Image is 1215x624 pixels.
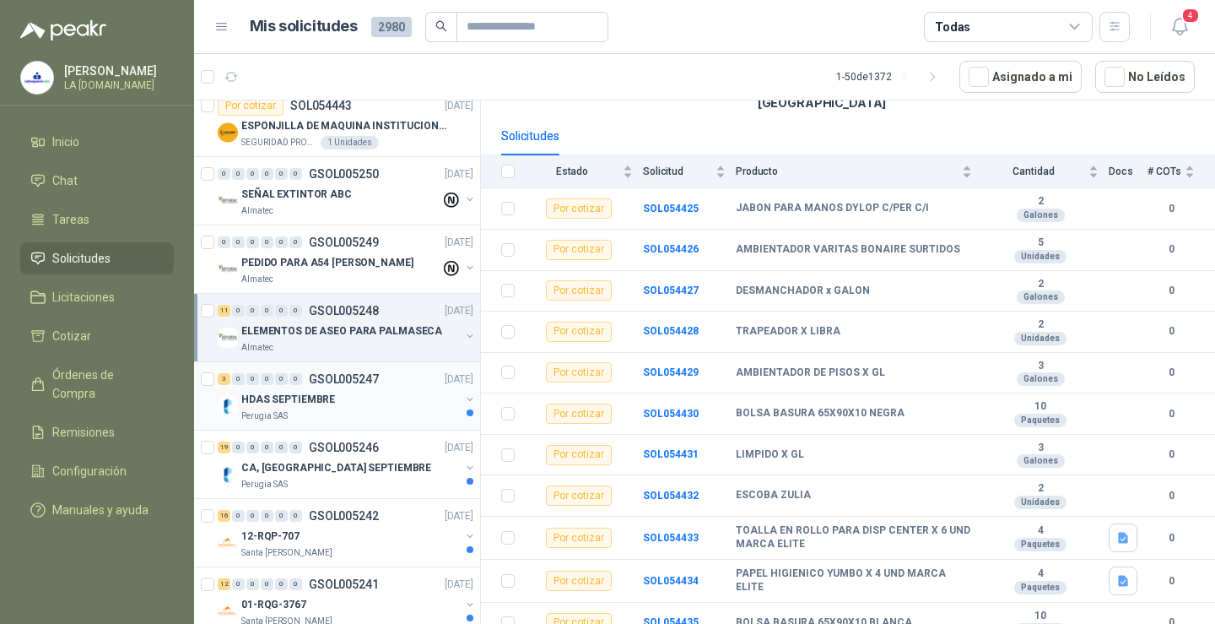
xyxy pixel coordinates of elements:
[643,408,699,420] a: SOL054430
[736,366,885,380] b: AMBIENTADOR DE PISOS X GL
[52,249,111,268] span: Solicitudes
[275,305,288,317] div: 0
[982,318,1099,332] b: 2
[275,373,288,385] div: 0
[241,136,317,149] p: SEGURIDAD PROVISER LTDA
[643,165,712,177] span: Solicitud
[1109,155,1147,188] th: Docs
[643,155,736,188] th: Solicitud
[546,445,612,465] div: Por cotizar
[1095,61,1195,93] button: No Leídos
[246,168,259,180] div: 0
[1014,332,1066,345] div: Unidades
[643,366,699,378] a: SOL054429
[232,373,245,385] div: 0
[643,448,699,460] a: SOL054431
[736,489,811,502] b: ESCOBA ZULIA
[1147,488,1195,504] b: 0
[241,204,273,218] p: Almatec
[935,18,970,36] div: Todas
[241,597,306,613] p: 01-RQG-3767
[525,155,643,188] th: Estado
[52,288,115,307] span: Licitaciones
[218,301,477,355] a: 11 0 0 0 0 0 GSOL005248[DATE] Company LogoELEMENTOS DE ASEO PARA PALMASECAAlmatec
[1014,496,1066,509] div: Unidades
[52,423,115,442] span: Remisiones
[20,165,174,197] a: Chat
[982,524,1099,538] b: 4
[546,240,612,260] div: Por cotizar
[20,242,174,274] a: Solicitudes
[1147,323,1195,339] b: 0
[309,578,379,590] p: GSOL005241
[218,168,230,180] div: 0
[1017,454,1065,468] div: Galones
[232,236,245,248] div: 0
[218,95,283,116] div: Por cotizar
[232,578,245,590] div: 0
[218,396,238,416] img: Company Logo
[643,325,699,337] b: SOL054428
[1014,250,1066,263] div: Unidades
[246,373,259,385] div: 0
[982,195,1099,209] b: 2
[241,546,332,560] p: Santa [PERSON_NAME]
[736,155,982,188] th: Producto
[232,442,245,453] div: 0
[1017,290,1065,304] div: Galones
[218,122,238,143] img: Company Logo
[643,203,699,214] a: SOL054425
[52,133,79,151] span: Inicio
[982,165,1085,177] span: Cantidad
[289,305,302,317] div: 0
[445,508,473,524] p: [DATE]
[1164,12,1195,42] button: 4
[20,281,174,313] a: Licitaciones
[546,322,612,342] div: Por cotizar
[20,20,106,41] img: Logo peakr
[52,501,148,519] span: Manuales y ayuda
[275,510,288,522] div: 0
[959,61,1082,93] button: Asignado a mi
[546,486,612,506] div: Por cotizar
[250,14,358,39] h1: Mis solicitudes
[643,575,699,587] a: SOL054434
[445,166,473,182] p: [DATE]
[736,407,904,421] b: BOLSA BASURA 65X90X10 NEGRA
[261,510,273,522] div: 0
[643,243,699,255] b: SOL054426
[982,482,1099,496] b: 2
[290,100,352,111] p: SOL054443
[261,442,273,453] div: 0
[218,259,238,279] img: Company Logo
[643,490,699,502] a: SOL054432
[546,571,612,591] div: Por cotizar
[218,442,230,453] div: 19
[241,255,413,271] p: PEDIDO PARA A54 [PERSON_NAME]
[309,510,379,522] p: GSOL005242
[1147,201,1195,217] b: 0
[289,168,302,180] div: 0
[218,236,230,248] div: 0
[1147,283,1195,299] b: 0
[1147,165,1181,177] span: # COTs
[52,210,89,229] span: Tareas
[643,285,699,296] b: SOL054427
[736,567,972,594] b: PAPEL HIGIENICO YUMBO X 4 UND MARCA ELITE
[1147,241,1195,258] b: 0
[982,278,1099,291] b: 2
[52,366,158,403] span: Órdenes de Compra
[21,62,53,94] img: Company Logo
[241,478,288,491] p: Perugia SAS
[275,442,288,453] div: 0
[218,510,230,522] div: 16
[232,168,245,180] div: 0
[241,410,288,423] p: Perugia SAS
[52,327,91,345] span: Cotizar
[736,448,804,462] b: LIMPIDO X GL
[246,578,259,590] div: 0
